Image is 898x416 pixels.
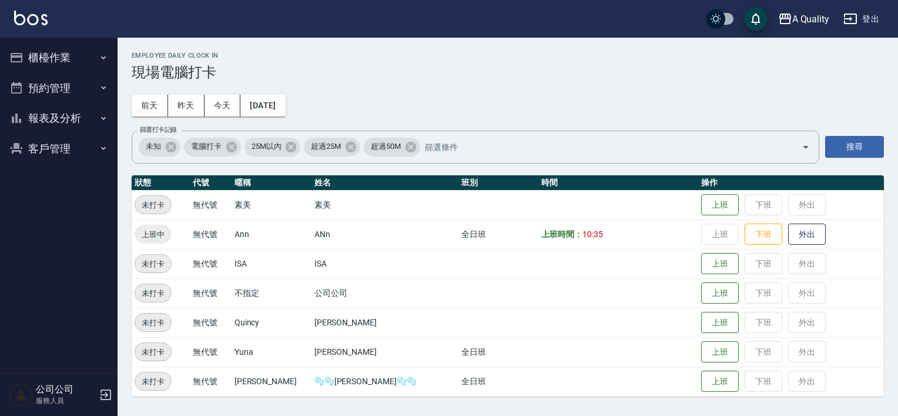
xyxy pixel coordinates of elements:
[190,367,232,396] td: 無代號
[36,384,96,395] h5: 公司公司
[825,136,884,158] button: 搜尋
[5,42,113,73] button: 櫃檯作業
[190,175,232,191] th: 代號
[132,95,168,117] button: 前天
[311,190,459,219] td: 素美
[135,199,171,211] span: 未打卡
[839,8,884,30] button: 登出
[190,308,232,337] td: 無代號
[190,278,232,308] td: 無代號
[232,337,311,367] td: Yuna
[9,383,33,407] img: Person
[701,341,739,363] button: 上班
[701,282,739,304] button: 上班
[458,219,538,249] td: 全日班
[701,312,739,334] button: 上班
[240,95,285,117] button: [DATE]
[458,337,538,367] td: 全日班
[135,375,171,388] span: 未打卡
[311,367,459,396] td: 🫧🫧[PERSON_NAME]🫧🫧
[744,7,768,31] button: save
[232,308,311,337] td: Quincy
[139,138,180,157] div: 未知
[205,95,241,117] button: 今天
[244,141,289,152] span: 25M以內
[132,175,190,191] th: 狀態
[140,125,177,134] label: 篩選打卡記錄
[232,278,311,308] td: 不指定
[232,219,311,249] td: Ann
[311,278,459,308] td: 公司公司
[311,308,459,337] td: [PERSON_NAME]
[190,190,232,219] td: 無代號
[788,224,826,245] button: 外出
[311,219,459,249] td: ANn
[184,141,229,152] span: 電腦打卡
[36,395,96,406] p: 服務人員
[304,141,348,152] span: 超過25M
[132,64,884,81] h3: 現場電腦打卡
[364,138,420,157] div: 超過50M
[311,175,459,191] th: 姓名
[364,141,408,152] span: 超過50M
[311,249,459,278] td: ISA
[135,317,171,329] span: 未打卡
[232,249,311,278] td: ISA
[232,175,311,191] th: 暱稱
[582,229,603,239] span: 10:35
[135,258,171,270] span: 未打卡
[422,137,781,157] input: 篩選條件
[232,367,311,396] td: [PERSON_NAME]
[792,12,830,26] div: A Quality
[745,224,782,245] button: 下班
[538,175,698,191] th: 時間
[168,95,205,117] button: 昨天
[232,190,311,219] td: 素美
[701,371,739,392] button: 上班
[244,138,301,157] div: 25M以內
[5,73,113,104] button: 預約管理
[5,134,113,164] button: 客戶管理
[698,175,884,191] th: 操作
[701,194,739,216] button: 上班
[701,253,739,275] button: 上班
[132,52,884,59] h2: Employee Daily Clock In
[184,138,241,157] div: 電腦打卡
[458,175,538,191] th: 班別
[135,228,172,241] span: 上班中
[773,7,835,31] button: A Quality
[311,337,459,367] td: [PERSON_NAME]
[796,138,815,157] button: Open
[135,287,171,299] span: 未打卡
[14,11,48,25] img: Logo
[190,249,232,278] td: 無代號
[139,141,168,152] span: 未知
[304,138,360,157] div: 超過25M
[135,346,171,358] span: 未打卡
[190,219,232,249] td: 無代號
[190,337,232,367] td: 無代號
[541,229,582,239] b: 上班時間：
[458,367,538,396] td: 全日班
[5,103,113,134] button: 報表及分析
